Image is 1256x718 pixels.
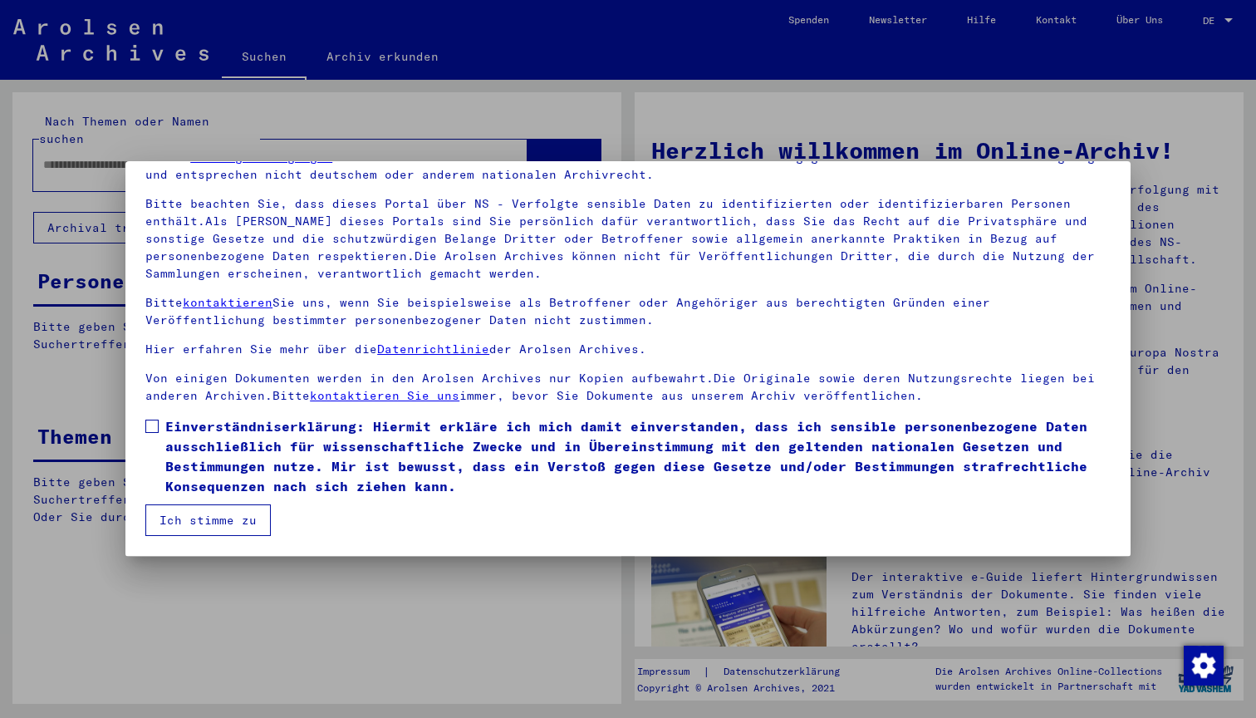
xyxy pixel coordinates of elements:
a: kontaktieren [183,295,272,310]
p: Bitte Sie uns, wenn Sie beispielsweise als Betroffener oder Angehöriger aus berechtigten Gründen ... [145,294,1111,329]
p: Von einigen Dokumenten werden in den Arolsen Archives nur Kopien aufbewahrt.Die Originale sowie d... [145,370,1111,405]
button: Ich stimme zu [145,504,271,536]
a: kontaktieren Sie uns [310,388,459,403]
p: Bitte beachten Sie, dass dieses Portal über NS - Verfolgte sensible Daten zu identifizierten oder... [145,195,1111,283]
img: Zustimmung ändern [1184,646,1224,686]
span: Einverständniserklärung: Hiermit erkläre ich mich damit einverstanden, dass ich sensible personen... [165,416,1111,496]
p: Hier erfahren Sie mehr über die der Arolsen Archives. [145,341,1111,358]
a: Datenrichtlinie [377,342,489,357]
p: Unsere wurden durch den Internationalen Ausschuss als oberstes Leitungsgremium der Arolsen Archiv... [145,149,1111,184]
